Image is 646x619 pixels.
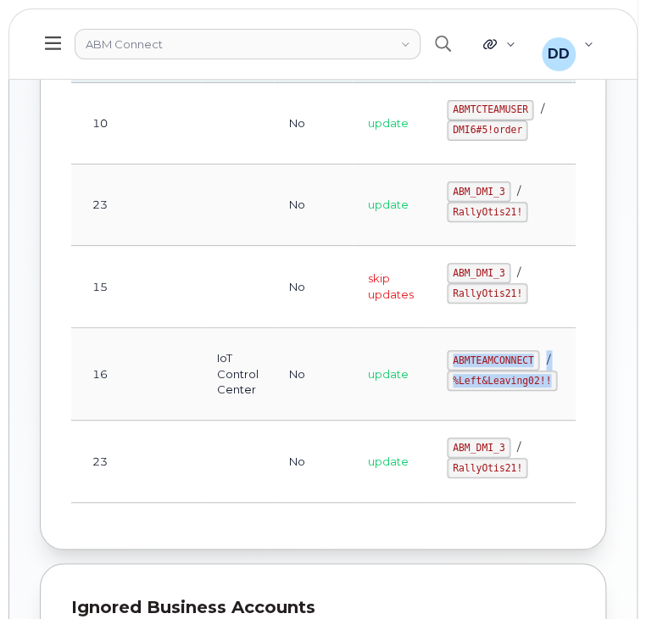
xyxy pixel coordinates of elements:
td: 15 [77,246,202,327]
code: RallyOtis21! [447,458,527,478]
td: No [274,246,353,327]
span: update [368,116,409,130]
div: Quicklinks [471,27,526,61]
code: ABMTCTEAMUSER [447,100,533,120]
td: No [274,421,353,502]
code: RallyOtis21! [447,202,527,222]
code: ABM_DMI_3 [447,438,510,458]
td: No [274,165,353,246]
span: update [368,367,409,381]
code: %Left&Leaving02!! [447,371,557,391]
td: 23 [77,165,202,246]
code: DMI6#5!order [447,120,527,141]
code: RallyOtis21! [447,283,527,304]
span: skip updates [368,271,414,301]
span: / [546,353,549,366]
code: ABM_DMI_3 [447,181,510,202]
code: ABM_DMI_3 [447,263,510,283]
span: / [540,102,543,115]
span: DD [548,44,570,64]
div: David Davis [530,27,605,61]
span: / [517,265,521,279]
td: IoT Control Center [202,328,274,421]
td: 10 [77,83,202,165]
a: ABM Connect [75,29,420,59]
span: / [517,184,521,198]
code: ABMTEAMCONNECT [447,350,539,371]
span: / [517,440,521,454]
td: No [274,328,353,421]
span: update [368,198,409,211]
div: Ignored Business Accounts [71,594,575,619]
td: No [274,83,353,165]
td: 23 [77,421,202,502]
td: 16 [77,328,202,421]
span: update [368,454,409,468]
